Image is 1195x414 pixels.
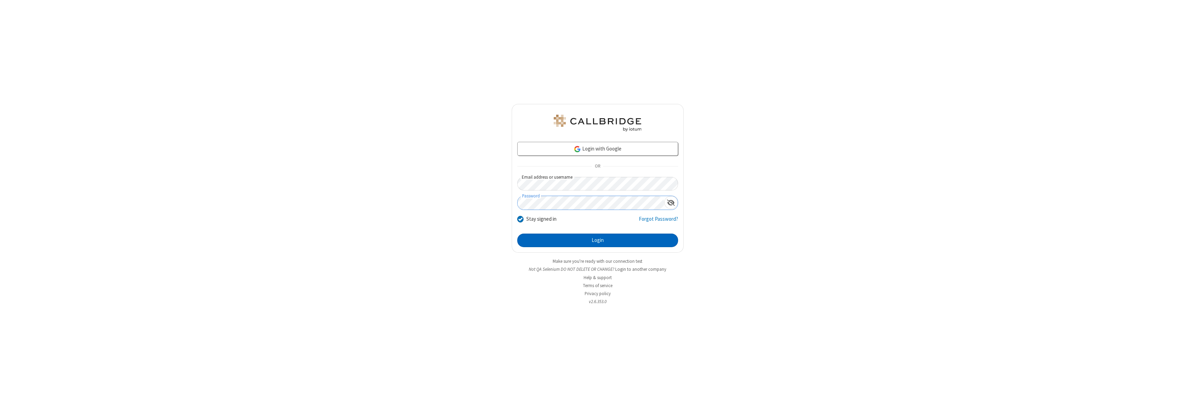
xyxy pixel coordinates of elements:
[517,177,678,190] input: Email address or username
[517,142,678,156] a: Login with Google
[639,215,678,228] a: Forgot Password?
[552,115,643,131] img: QA Selenium DO NOT DELETE OR CHANGE
[553,258,642,264] a: Make sure you're ready with our connection test
[517,234,678,247] button: Login
[615,266,666,273] button: Login to another company
[512,266,684,273] li: Not QA Selenium DO NOT DELETE OR CHANGE?
[526,215,557,223] label: Stay signed in
[512,298,684,305] li: v2.6.353.0
[585,291,611,297] a: Privacy policy
[592,162,603,171] span: OR
[584,275,612,281] a: Help & support
[664,196,678,209] div: Show password
[583,283,612,289] a: Terms of service
[1178,396,1190,409] iframe: Chat
[574,145,581,153] img: google-icon.png
[518,196,664,210] input: Password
